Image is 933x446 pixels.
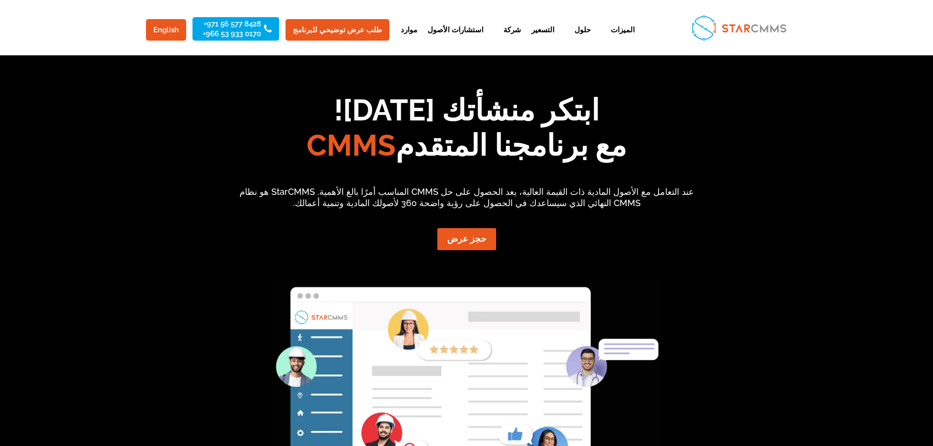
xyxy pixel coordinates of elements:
[494,26,521,50] a: شركة
[687,11,790,45] img: StarCMMS
[203,21,261,27] a: 8428 577 56 971+
[391,26,417,50] a: موارد
[286,19,389,41] a: طلب عرض توضيحي للبرنامج
[142,93,792,168] h1: ابتكر منشأتك [DATE]! مع برنامجنا المتقدم
[565,26,591,50] a: حلول
[601,26,635,50] a: الميزات
[437,228,496,250] a: حجز عرض
[531,26,554,50] a: التسعير
[307,128,396,163] span: CMMS
[428,26,483,50] a: استشارات الأصول
[239,186,694,210] p: عند التعامل مع الأصول المادية ذات القيمة العالية، يعد الحصول على حل CMMS المناسب أمرًا بالغ الأهم...
[146,19,186,41] a: English
[203,30,261,37] a: 0170 933 53 966+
